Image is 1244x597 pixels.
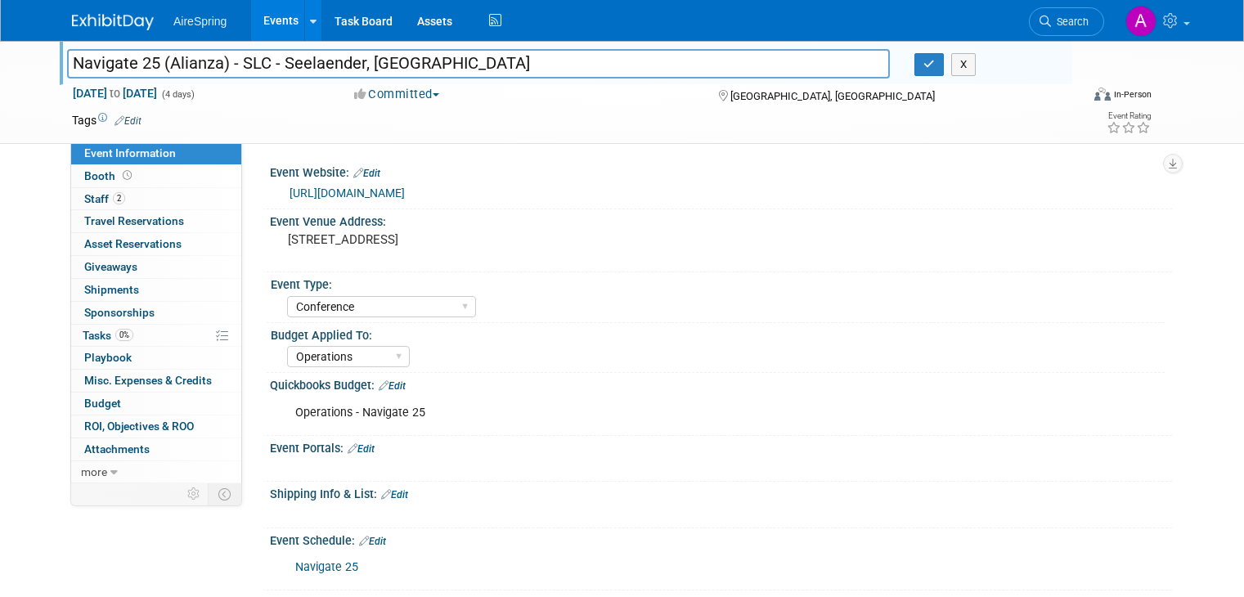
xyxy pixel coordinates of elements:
div: Event Schedule: [270,528,1172,550]
span: Staff [84,192,125,205]
div: Operations - Navigate 25 [284,397,997,429]
a: Tasks0% [71,325,241,347]
div: In-Person [1113,88,1152,101]
a: Event Information [71,142,241,164]
span: ROI, Objectives & ROO [84,420,194,433]
a: Attachments [71,438,241,460]
a: Travel Reservations [71,210,241,232]
a: Edit [115,115,141,127]
span: Shipments [84,283,139,296]
td: Personalize Event Tab Strip [180,483,209,505]
a: Edit [379,380,406,392]
a: Booth [71,165,241,187]
a: Edit [353,168,380,179]
a: [URL][DOMAIN_NAME] [290,186,405,200]
a: Search [1029,7,1104,36]
span: more [81,465,107,478]
span: (4 days) [160,89,195,100]
a: Sponsorships [71,302,241,324]
span: [DATE] [DATE] [72,86,158,101]
button: Committed [348,86,446,103]
div: Budget Applied To: [271,323,1165,343]
span: 2 [113,192,125,204]
span: 0% [115,329,133,341]
td: Tags [72,112,141,128]
a: Playbook [71,347,241,369]
div: Event Portals: [270,436,1172,457]
span: AireSpring [173,15,227,28]
pre: [STREET_ADDRESS] [288,232,628,247]
a: Budget [71,393,241,415]
img: Format-Inperson.png [1094,88,1111,101]
a: ROI, Objectives & ROO [71,415,241,438]
a: Shipments [71,279,241,301]
span: Playbook [84,351,132,364]
span: Asset Reservations [84,237,182,250]
div: Event Format [992,85,1152,110]
td: Toggle Event Tabs [209,483,242,505]
img: Angie Handal [1125,6,1156,37]
a: Edit [348,443,375,455]
div: Event Website: [270,160,1172,182]
a: Giveaways [71,256,241,278]
div: Shipping Info & List: [270,482,1172,503]
button: X [951,53,977,76]
span: Travel Reservations [84,214,184,227]
div: Event Rating [1107,112,1151,120]
a: Asset Reservations [71,233,241,255]
a: Misc. Expenses & Credits [71,370,241,392]
div: Quickbooks Budget: [270,373,1172,394]
span: Misc. Expenses & Credits [84,374,212,387]
img: ExhibitDay [72,14,154,30]
span: Tasks [83,329,133,342]
a: Staff2 [71,188,241,210]
span: Booth not reserved yet [119,169,135,182]
span: Event Information [84,146,176,159]
a: more [71,461,241,483]
a: Edit [381,489,408,500]
span: Booth [84,169,135,182]
a: Edit [359,536,386,547]
span: Attachments [84,442,150,456]
span: Giveaways [84,260,137,273]
span: Sponsorships [84,306,155,319]
span: to [107,87,123,100]
div: Event Venue Address: [270,209,1172,230]
a: Navigate 25 [295,560,358,574]
span: Search [1051,16,1089,28]
span: Budget [84,397,121,410]
div: Event Type: [271,272,1165,293]
span: [GEOGRAPHIC_DATA], [GEOGRAPHIC_DATA] [730,90,935,102]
